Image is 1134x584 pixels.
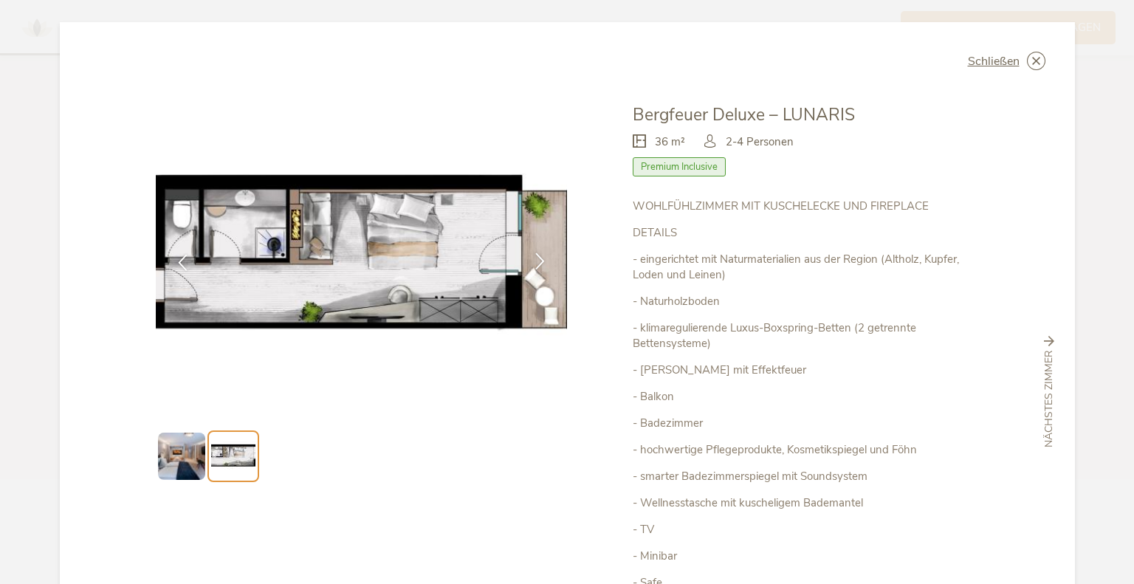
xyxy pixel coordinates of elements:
[633,225,978,241] p: DETAILS
[655,134,685,150] span: 36 m²
[633,294,978,309] p: - Naturholzboden
[633,252,978,283] p: - eingerichtet mit Naturmaterialien aus der Region (Altholz, Kupfer, Loden und Leinen)
[633,199,978,214] p: WOHLFÜHLZIMMER MIT KUSCHELECKE UND FIREPLACE
[633,416,978,431] p: - Badezimmer
[1042,351,1056,448] span: nächstes Zimmer
[633,363,978,378] p: - [PERSON_NAME] mit Effektfeuer
[633,389,978,405] p: - Balkon
[633,157,726,176] span: Premium Inclusive
[211,434,255,478] img: Preview
[633,469,978,484] p: - smarter Badezimmerspiegel mit Soundsystem
[633,442,978,458] p: - hochwertige Pflegeprodukte, Kosmetikspiegel und Föhn
[158,433,205,480] img: Preview
[633,103,855,126] span: Bergfeuer Deluxe – LUNARIS
[968,55,1020,67] span: Schließen
[633,320,978,351] p: - klimaregulierende Luxus-Boxspring-Betten (2 getrennte Bettensysteme)
[726,134,794,150] span: 2-4 Personen
[156,103,568,412] img: Bergfeuer Deluxe – LUNARIS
